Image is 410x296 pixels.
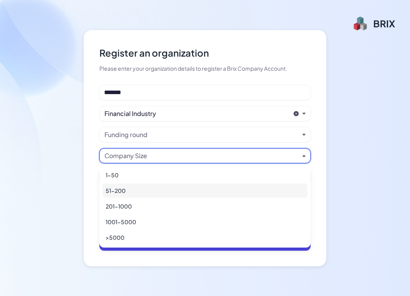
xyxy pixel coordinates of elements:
[104,130,147,139] div: Funding round
[104,130,299,139] button: Funding round
[99,46,311,60] div: Register an organization
[102,168,307,182] div: 1-50
[104,151,147,160] div: Company Size
[102,230,307,244] div: >5000
[104,151,299,160] button: Company Size
[373,17,395,30] div: BRIX
[102,199,307,213] div: 201-1000
[102,184,307,198] div: 51-200
[104,109,290,118] button: Financial Industry
[99,64,311,73] div: Please enter your organization details to register a Brix Company Account.
[102,215,307,229] div: 1001-5000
